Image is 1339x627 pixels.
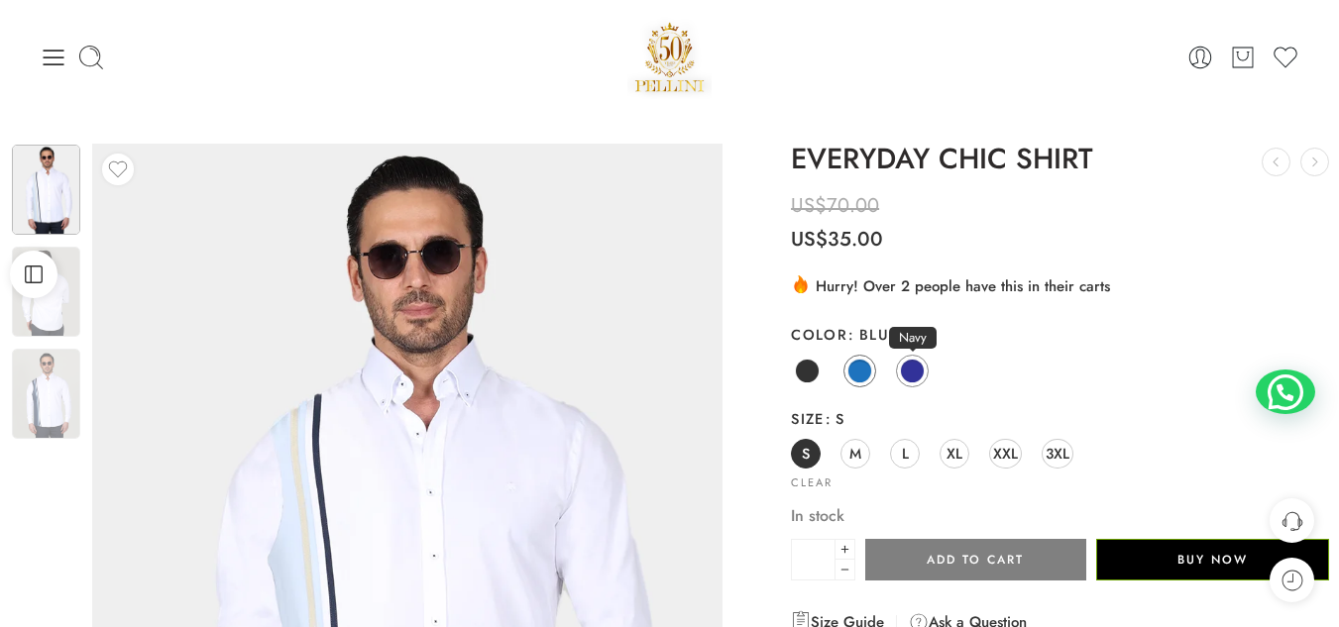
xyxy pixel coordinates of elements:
a: Cart [1229,44,1257,71]
img: Pellini [627,15,713,99]
p: In stock [791,503,1329,529]
a: Navy [896,355,929,387]
span: 3XL [1046,440,1069,467]
label: Color [791,325,1329,345]
span: Blue [847,324,898,345]
label: Size [791,409,1329,429]
div: Hurry! Over 2 people have this in their carts [791,273,1329,297]
span: US$ [791,225,828,254]
h1: EVERYDAY CHIC SHIRT [791,144,1329,175]
bdi: 35.00 [791,225,883,254]
span: L [902,440,909,467]
a: XXL [989,439,1022,469]
img: Artboard 2-07 [12,247,80,337]
a: S [791,439,821,469]
button: Add to cart [865,539,1085,580]
a: Clear options [791,477,833,488]
a: L [890,439,920,469]
span: S [825,408,845,429]
div: Loading image [407,564,408,565]
a: Pellini - [627,15,713,99]
span: S [802,440,810,467]
span: M [849,440,861,467]
span: XL [947,440,962,467]
a: XL [940,439,969,469]
span: Navy [889,327,937,349]
a: M [840,439,870,469]
span: XXL [993,440,1018,467]
bdi: 70.00 [791,191,879,220]
input: Product quantity [791,539,836,580]
button: Buy Now [1096,539,1329,580]
a: Wishlist [1272,44,1299,71]
img: Artboard 2-07 [12,145,80,235]
a: 3XL [1042,439,1073,469]
a: Login / Register [1186,44,1214,71]
img: Artboard 2-07 [12,349,80,439]
span: US$ [791,191,827,220]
